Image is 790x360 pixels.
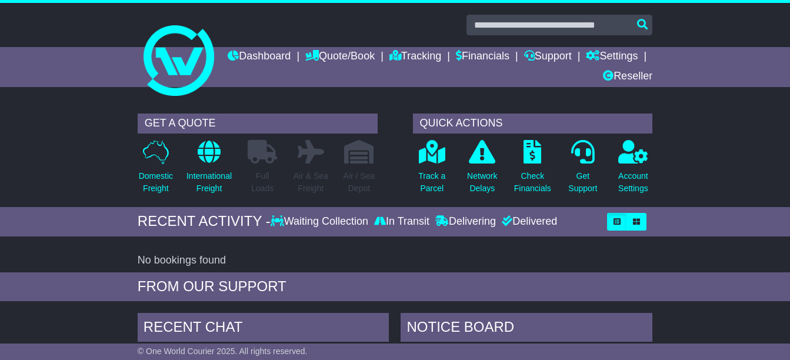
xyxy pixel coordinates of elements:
div: GET A QUOTE [138,114,378,134]
p: Domestic Freight [139,170,173,195]
a: Dashboard [228,47,291,67]
a: DomesticFreight [138,139,174,201]
a: NetworkDelays [466,139,498,201]
div: QUICK ACTIONS [413,114,653,134]
span: © One World Courier 2025. All rights reserved. [138,346,308,356]
a: AccountSettings [618,139,649,201]
p: Get Support [568,170,597,195]
a: Quote/Book [305,47,375,67]
a: Tracking [389,47,441,67]
div: NOTICE BOARD [401,313,652,345]
a: Track aParcel [418,139,446,201]
div: RECENT ACTIVITY - [138,213,271,230]
div: Delivering [432,215,499,228]
a: CheckFinancials [514,139,552,201]
div: FROM OUR SUPPORT [138,278,652,295]
div: In Transit [371,215,432,228]
p: Air / Sea Depot [344,170,375,195]
a: Financials [456,47,509,67]
div: RECENT CHAT [138,313,389,345]
a: Reseller [603,67,652,87]
p: Track a Parcel [418,170,445,195]
div: Waiting Collection [271,215,371,228]
p: International Freight [186,170,232,195]
a: InternationalFreight [186,139,232,201]
a: Settings [586,47,638,67]
p: Check Financials [514,170,551,195]
div: Delivered [499,215,557,228]
p: Air & Sea Freight [294,170,328,195]
p: Account Settings [618,170,648,195]
a: Support [524,47,572,67]
div: No bookings found [138,254,652,267]
a: GetSupport [568,139,598,201]
p: Full Loads [248,170,277,195]
p: Network Delays [467,170,497,195]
